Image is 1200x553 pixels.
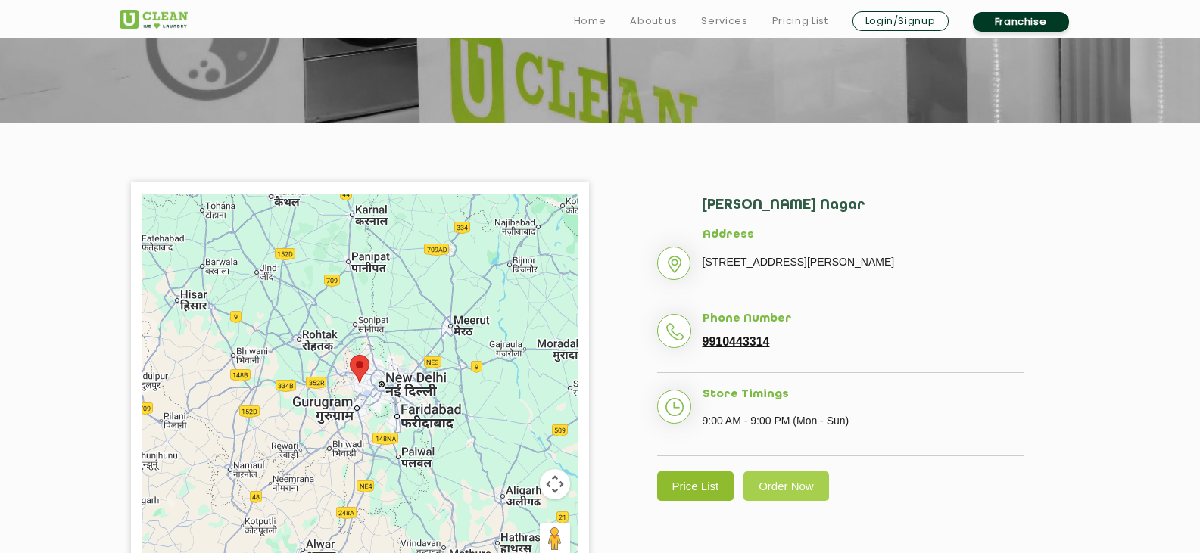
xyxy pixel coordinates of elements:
h2: [PERSON_NAME] Nagar [701,197,1024,228]
a: Services [701,12,747,30]
a: Franchise [973,12,1069,32]
img: UClean Laundry and Dry Cleaning [120,10,188,29]
a: Pricing List [772,12,828,30]
a: Price List [657,471,734,501]
p: [STREET_ADDRESS][PERSON_NAME] [703,250,1024,273]
h5: Address [703,228,1024,242]
a: Login/Signup [852,11,949,31]
a: Home [574,12,606,30]
a: 9910443314 [703,335,770,349]
p: 9:00 AM - 9:00 PM (Mon - Sun) [703,409,1024,432]
h5: Store Timings [703,388,1024,402]
button: Map camera controls [540,469,570,499]
a: Order Now [743,471,829,501]
h5: Phone Number [703,312,1024,326]
a: About us [630,12,677,30]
